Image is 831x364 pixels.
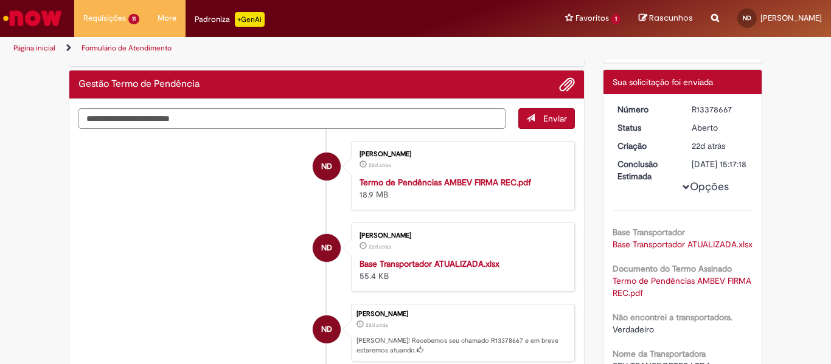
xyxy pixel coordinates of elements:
[692,140,725,151] span: 22d atrás
[611,14,621,24] span: 1
[369,243,391,250] time: 08/08/2025 10:13:15
[313,234,341,262] div: Natanael Dias
[83,12,126,24] span: Requisições
[608,122,683,134] dt: Status
[743,14,751,22] span: ND
[128,14,139,24] span: 11
[613,227,685,238] b: Base Transportador
[78,108,506,129] textarea: Digite sua mensagem aqui...
[692,140,725,151] time: 08/08/2025 10:17:15
[543,113,567,124] span: Enviar
[313,153,341,180] div: Natanael Dias
[575,12,609,24] span: Favoritos
[9,37,545,60] ul: Trilhas de página
[692,103,748,115] div: R13378667
[518,108,575,129] button: Enviar
[692,158,748,170] div: [DATE] 15:17:18
[760,13,822,23] span: [PERSON_NAME]
[360,258,562,282] div: 55.4 KB
[608,103,683,115] dt: Número
[313,315,341,343] div: Natanael Dias
[321,315,332,344] span: ND
[360,177,531,188] a: Termo de Pendências AMBEV FIRMA REC.pdf
[613,263,732,274] b: Documento do Termo Assinado
[360,232,562,239] div: [PERSON_NAME]
[369,243,391,250] span: 22d atrás
[1,6,64,30] img: ServiceNow
[608,158,683,182] dt: Conclusão Estimada
[369,162,391,169] time: 08/08/2025 10:14:15
[78,79,200,90] h2: Gestão Termo de Pendência Histórico de tíquete
[321,152,332,181] span: ND
[639,13,693,24] a: Rascunhos
[613,312,732,323] b: Não encontrei a transportadora.
[356,336,568,355] p: [PERSON_NAME]! Recebemos seu chamado R13378667 e em breve estaremos atuando.
[366,321,388,329] span: 22d atrás
[235,12,265,27] p: +GenAi
[360,176,562,201] div: 18.9 MB
[608,140,683,152] dt: Criação
[321,233,332,263] span: ND
[613,324,654,335] span: Verdadeiro
[356,311,568,318] div: [PERSON_NAME]
[158,12,176,24] span: More
[360,151,562,158] div: [PERSON_NAME]
[692,140,748,152] div: 08/08/2025 10:17:15
[613,275,754,298] a: Download de Termo de Pendências AMBEV FIRMA REC.pdf
[366,321,388,329] time: 08/08/2025 10:17:15
[613,348,706,359] b: Nome da Transportadora
[13,43,55,53] a: Página inicial
[613,77,713,88] span: Sua solicitação foi enviada
[78,304,575,362] li: Natanael Dias
[195,12,265,27] div: Padroniza
[82,43,172,53] a: Formulário de Atendimento
[613,239,753,250] a: Download de Base Transportador ATUALIZADA.xlsx
[692,122,748,134] div: Aberto
[360,258,499,269] a: Base Transportador ATUALIZADA.xlsx
[559,77,575,92] button: Adicionar anexos
[369,162,391,169] span: 22d atrás
[649,12,693,24] span: Rascunhos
